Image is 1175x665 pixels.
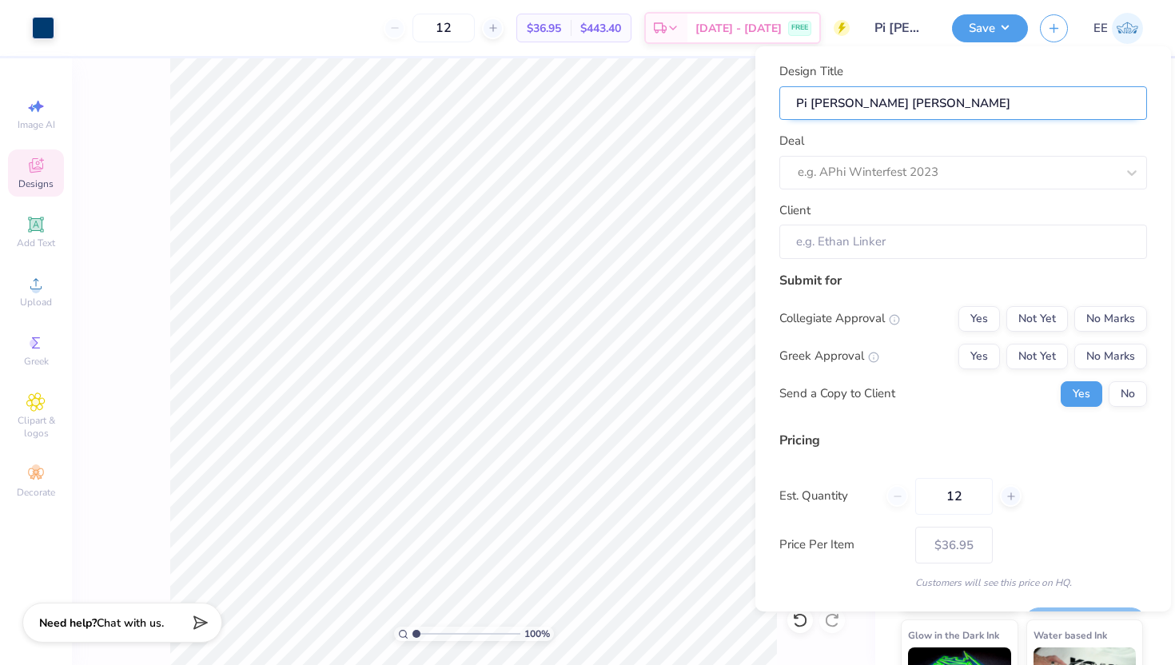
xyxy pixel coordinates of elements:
strong: Need help? [39,615,97,631]
input: Untitled Design [862,12,940,44]
span: Upload [20,296,52,309]
label: Deal [779,132,804,150]
div: Collegiate Approval [779,309,900,328]
span: $443.40 [580,20,621,37]
button: Yes [1061,381,1102,407]
span: EE [1093,19,1108,38]
input: – – [412,14,475,42]
button: No Marks [1074,306,1147,332]
span: Add Text [17,237,55,249]
button: Not Yet [1006,344,1068,369]
label: Design Title [779,62,843,81]
span: Greek [24,355,49,368]
button: Save [952,14,1028,42]
button: Not Yet [1006,306,1068,332]
label: Est. Quantity [779,487,874,505]
span: Clipart & logos [8,414,64,440]
label: Price Per Item [779,536,903,554]
a: EE [1093,13,1143,44]
div: Send a Copy to Client [779,384,895,403]
span: [DATE] - [DATE] [695,20,782,37]
button: No Marks [1074,344,1147,369]
div: Customers will see this price on HQ. [779,575,1147,590]
button: Yes [958,344,1000,369]
button: No [1109,381,1147,407]
span: Chat with us. [97,615,164,631]
input: – – [915,478,993,515]
span: Image AI [18,118,55,131]
div: Pricing [779,431,1147,450]
div: Greek Approval [779,347,879,365]
span: Designs [18,177,54,190]
span: 100 % [524,627,550,641]
img: Elyse Elliot [1112,13,1143,44]
span: $36.95 [527,20,561,37]
div: Submit for [779,271,1147,290]
input: e.g. Ethan Linker [779,225,1147,259]
span: Glow in the Dark Ink [908,627,999,643]
span: Decorate [17,486,55,499]
span: Water based Ink [1034,627,1107,643]
label: Client [779,201,811,220]
span: FREE [791,22,808,34]
button: Yes [958,306,1000,332]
